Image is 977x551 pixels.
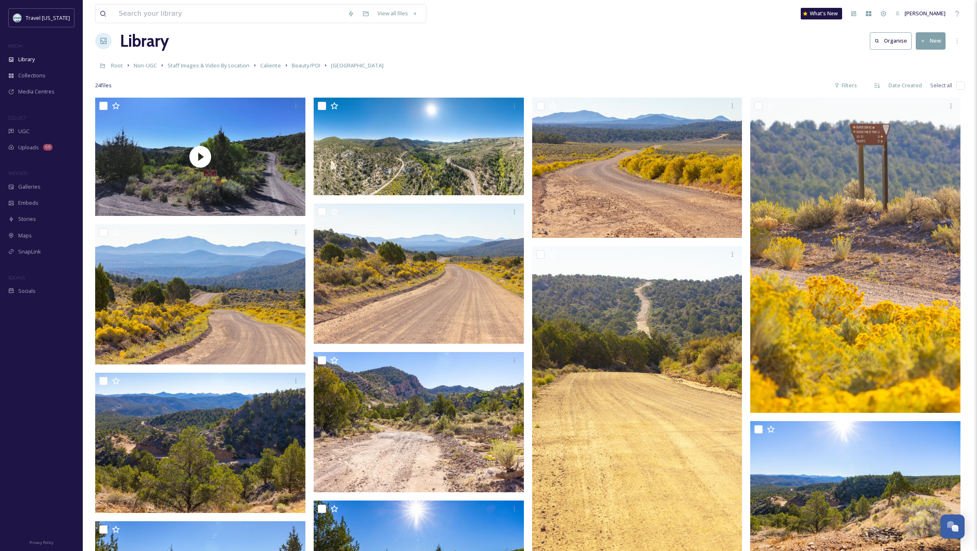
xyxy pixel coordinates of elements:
a: Root [111,60,123,70]
span: Staff Images & Video By Location [168,62,250,69]
img: Beaver Dam State Park (22).jpg [314,98,524,195]
span: SnapLink [18,248,41,256]
img: Beaver Dam State Park (21).jpg [532,98,742,238]
img: Beaver Dam State Park (18).jpg [314,204,524,344]
input: Search your library [115,5,343,23]
div: Date Created [884,77,926,93]
a: Staff Images & Video By Location [168,60,250,70]
a: Privacy Policy [29,537,53,547]
span: Embeds [18,199,38,207]
span: Non-UGC [134,62,157,69]
a: What's New [801,8,842,19]
span: Maps [18,232,32,240]
span: Privacy Policy [29,540,53,545]
span: 24 file s [95,81,112,89]
span: [PERSON_NAME] [905,10,946,17]
button: Organise [870,32,912,49]
span: Select all [930,81,952,89]
div: 68 [43,144,53,151]
img: thumbnail [95,98,305,216]
span: Travel [US_STATE] [26,14,70,22]
span: SOCIALS [8,274,25,280]
span: COLLECT [8,115,26,121]
span: UGC [18,127,29,135]
img: Beaver Dam State Park (20).jpg [750,98,960,412]
button: Open Chat [941,515,965,539]
div: Filters [830,77,861,93]
span: Uploads [18,144,39,151]
a: Beauty/POI [292,60,320,70]
span: Root [111,62,123,69]
span: [GEOGRAPHIC_DATA] [331,62,384,69]
span: Library [18,55,35,63]
span: Beauty/POI [292,62,320,69]
span: MEDIA [8,43,23,49]
span: Caliente [260,62,281,69]
img: download.jpeg [13,14,22,22]
img: Beaver Dam State Park (15).jpg [95,373,305,513]
a: View all files [373,5,422,22]
a: Library [120,29,169,53]
span: WIDGETS [8,170,27,176]
span: Galleries [18,183,41,191]
a: [GEOGRAPHIC_DATA] [331,60,384,70]
span: Collections [18,72,46,79]
span: Socials [18,287,36,295]
span: Stories [18,215,36,223]
span: Media Centres [18,88,55,96]
img: Beaver Dam State Park (19).jpg [95,224,305,364]
a: Caliente [260,60,281,70]
img: Beaver Dam State Park (14).jpg [314,352,524,492]
button: New [916,32,946,49]
a: Non-UGC [134,60,157,70]
a: [PERSON_NAME] [891,5,950,22]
